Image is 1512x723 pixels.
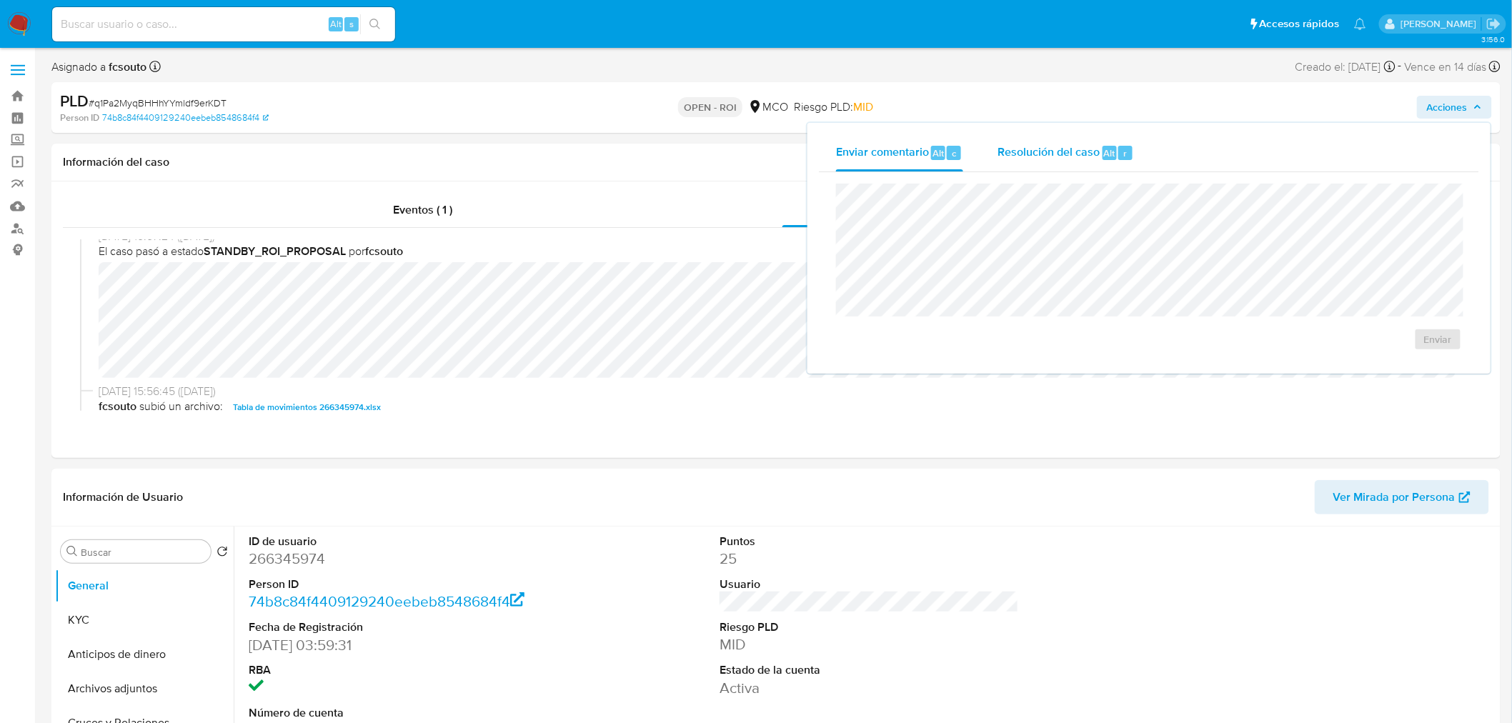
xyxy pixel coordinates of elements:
dd: Activa [720,678,1019,698]
b: Person ID [60,111,99,124]
dd: 25 [720,549,1019,569]
span: Asignado a [51,59,146,75]
span: Alt [932,146,944,160]
dt: Riesgo PLD [720,619,1019,635]
a: Notificaciones [1354,18,1366,30]
dt: ID de usuario [249,534,548,549]
dd: [DATE] 03:59:31 [249,635,548,655]
h1: Información de Usuario [63,490,183,504]
span: subió un archivo: [139,399,223,416]
span: # q1Pa2MyqBHHhYYmldf9erKDT [89,96,227,110]
a: 74b8c84f4409129240eebeb8548684f4 [249,591,525,612]
b: fcsouto [106,59,146,75]
span: [DATE] 15:56:45 ([DATE]) [99,384,1466,399]
dt: Person ID [249,577,548,592]
button: Tabla de movimientos 266345974.xlsx [226,399,388,416]
span: Resolución del caso [998,144,1100,161]
span: El caso pasó a estado por [99,244,1466,259]
dt: RBA [249,662,548,678]
b: fcsouto [99,399,136,416]
span: c [952,146,956,160]
button: Ver Mirada por Persona [1315,480,1489,514]
button: Volver al orden por defecto [217,546,228,562]
button: Buscar [66,546,78,557]
button: search-icon [360,14,389,34]
button: KYC [55,603,234,637]
b: PLD [60,89,89,112]
span: MID [853,99,873,115]
dd: MID [720,634,1019,654]
dt: Fecha de Registración [249,619,548,635]
button: Acciones [1417,96,1492,119]
dt: Usuario [720,577,1019,592]
div: Creado el: [DATE] [1295,57,1396,76]
p: OPEN - ROI [678,97,742,117]
div: MCO [748,99,788,115]
span: - [1398,57,1402,76]
a: Salir [1486,16,1501,31]
p: felipe.cayon@mercadolibre.com [1401,17,1481,31]
b: fcsouto [365,243,403,259]
dt: Número de cuenta [249,705,548,721]
span: Acciones [1427,96,1468,119]
h1: Información del caso [63,155,1489,169]
span: Alt [330,17,342,31]
button: Anticipos de dinero [55,637,234,672]
dt: Puntos [720,534,1019,549]
input: Buscar [81,546,205,559]
button: Archivos adjuntos [55,672,234,706]
span: Enviar comentario [836,144,929,161]
span: Alt [1104,146,1115,160]
span: Ver Mirada por Persona [1333,480,1456,514]
span: Eventos ( 1 ) [393,201,452,218]
span: Riesgo PLD: [794,99,873,115]
span: r [1123,146,1127,160]
dt: Estado de la cuenta [720,662,1019,678]
b: STANDBY_ROI_PROPOSAL [204,243,346,259]
input: Buscar usuario o caso... [52,15,395,34]
span: Vence en 14 días [1405,59,1487,75]
span: s [349,17,354,31]
dd: 266345974 [249,549,548,569]
span: Tabla de movimientos 266345974.xlsx [233,399,381,416]
button: General [55,569,234,603]
a: 74b8c84f4409129240eebeb8548684f4 [102,111,269,124]
span: Accesos rápidos [1260,16,1340,31]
